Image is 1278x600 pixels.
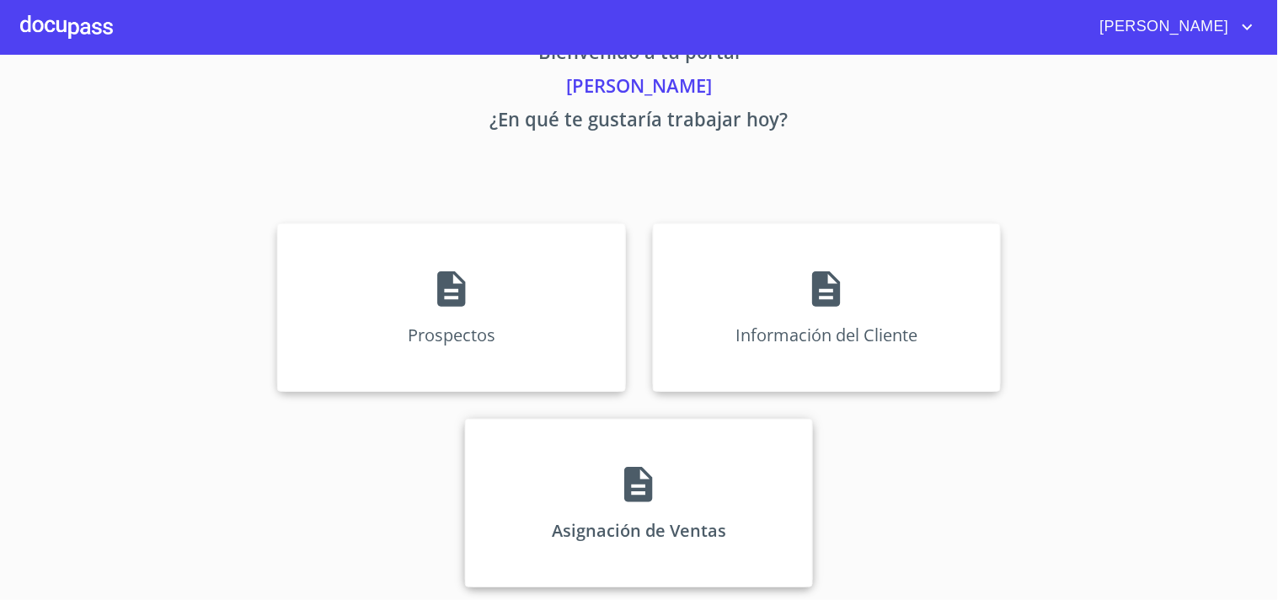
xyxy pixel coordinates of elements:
[1088,13,1238,40] span: [PERSON_NAME]
[120,38,1158,72] p: Bienvenido a tu portal
[735,324,917,346] p: Información del Cliente
[408,324,495,346] p: Prospectos
[120,72,1158,105] p: [PERSON_NAME]
[552,519,726,542] p: Asignación de Ventas
[120,105,1158,139] p: ¿En qué te gustaría trabajar hoy?
[1088,13,1258,40] button: account of current user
